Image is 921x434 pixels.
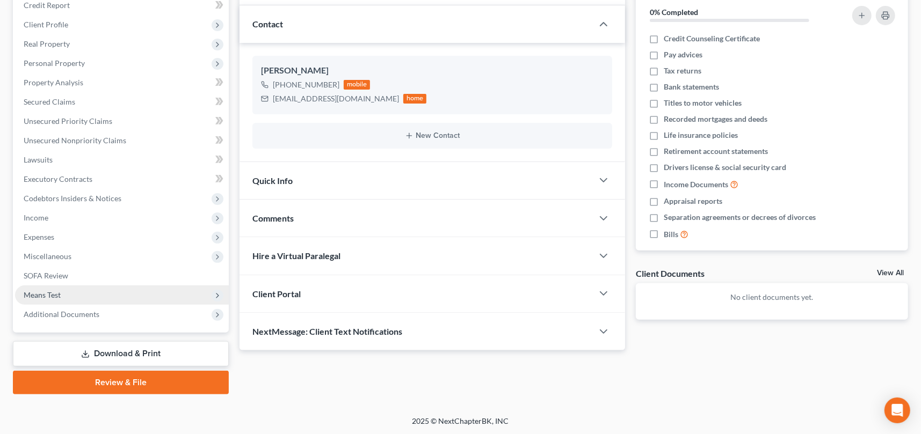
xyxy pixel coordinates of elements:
[664,229,678,240] span: Bills
[24,232,54,241] span: Expenses
[15,131,229,150] a: Unsecured Nonpriority Claims
[24,155,53,164] span: Lawsuits
[664,212,816,223] span: Separation agreements or decrees of divorces
[261,131,604,140] button: New Contact
[15,266,229,285] a: SOFA Review
[664,114,767,124] span: Recorded mortgages and deeds
[252,326,402,336] span: NextMessage: Client Text Notifications
[664,130,738,141] span: Life insurance policies
[664,65,701,76] span: Tax returns
[13,371,229,394] a: Review & File
[644,292,900,303] p: No client documents yet.
[261,64,604,77] div: [PERSON_NAME]
[664,82,719,92] span: Bank statements
[15,112,229,131] a: Unsecured Priority Claims
[24,97,75,106] span: Secured Claims
[664,49,702,60] span: Pay advices
[24,194,121,203] span: Codebtors Insiders & Notices
[664,179,728,190] span: Income Documents
[24,136,126,145] span: Unsecured Nonpriority Claims
[24,78,83,87] span: Property Analysis
[15,73,229,92] a: Property Analysis
[636,268,705,279] div: Client Documents
[664,33,760,44] span: Credit Counseling Certificate
[884,398,910,423] div: Open Intercom Messenger
[664,196,722,207] span: Appraisal reports
[24,271,68,280] span: SOFA Review
[24,1,70,10] span: Credit Report
[24,213,48,222] span: Income
[252,289,301,299] span: Client Portal
[252,251,340,261] span: Hire a Virtual Paralegal
[24,116,112,126] span: Unsecured Priority Claims
[344,80,371,90] div: mobile
[24,58,85,68] span: Personal Property
[15,92,229,112] a: Secured Claims
[24,39,70,48] span: Real Property
[252,175,293,186] span: Quick Info
[13,341,229,366] a: Download & Print
[664,162,786,173] span: Drivers license & social security card
[403,94,427,104] div: home
[15,170,229,189] a: Executory Contracts
[252,19,283,29] span: Contact
[24,290,61,299] span: Means Test
[650,8,698,17] strong: 0% Completed
[664,146,768,157] span: Retirement account statements
[24,20,68,29] span: Client Profile
[252,213,294,223] span: Comments
[24,252,71,261] span: Miscellaneous
[24,310,99,319] span: Additional Documents
[877,269,904,277] a: View All
[664,98,742,108] span: Titles to motor vehicles
[15,150,229,170] a: Lawsuits
[273,93,399,104] div: [EMAIL_ADDRESS][DOMAIN_NAME]
[273,79,339,90] div: [PHONE_NUMBER]
[24,174,92,183] span: Executory Contracts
